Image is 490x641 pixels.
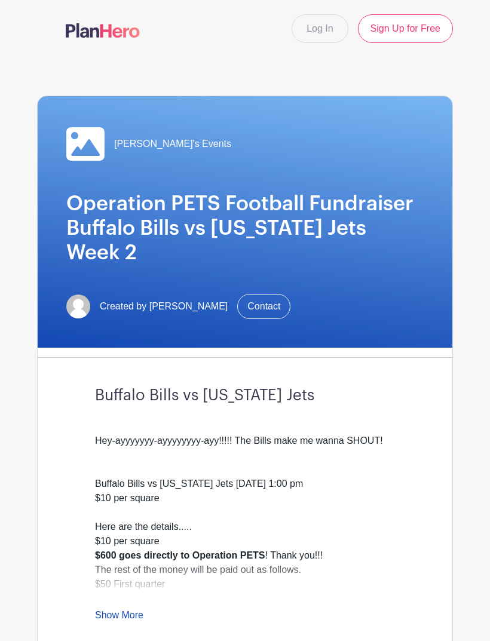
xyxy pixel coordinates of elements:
[114,137,231,151] span: [PERSON_NAME]'s Events
[66,295,90,318] img: default-ce2991bfa6775e67f084385cd625a349d9dcbb7a52a09fb2fda1e96e2d18dcdb.png
[95,591,395,606] div: $100 Half time
[100,299,228,314] span: Created by [PERSON_NAME]
[95,520,395,534] div: Here are the details.....
[95,462,395,520] div: Buffalo Bills vs [US_STATE] Jets [DATE] 1:00 pm $10 per square
[237,294,290,319] a: Contact
[95,577,395,591] div: $50 First quarter
[95,548,395,563] div: ! Thank you!!!
[95,419,395,462] div: Hey-ayyyyyyy-ayyyyyyyy-ayy!!!!! The Bills make me wanna SHOUT!
[95,563,395,577] div: The rest of the money will be paid out as follows.
[358,14,453,43] a: Sign Up for Free
[66,192,424,265] h1: Operation PETS Football Fundraiser Buffalo Bills vs [US_STATE] Jets Week 2
[95,610,143,625] a: Show More
[292,14,348,43] a: Log In
[95,550,265,560] strong: $600 goes directly to Operation PETS
[66,23,140,38] img: logo-507f7623f17ff9eddc593b1ce0a138ce2505c220e1c5a4e2b4648c50719b7d32.svg
[95,534,395,548] div: $10 per square
[95,387,395,405] h3: Buffalo Bills vs [US_STATE] Jets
